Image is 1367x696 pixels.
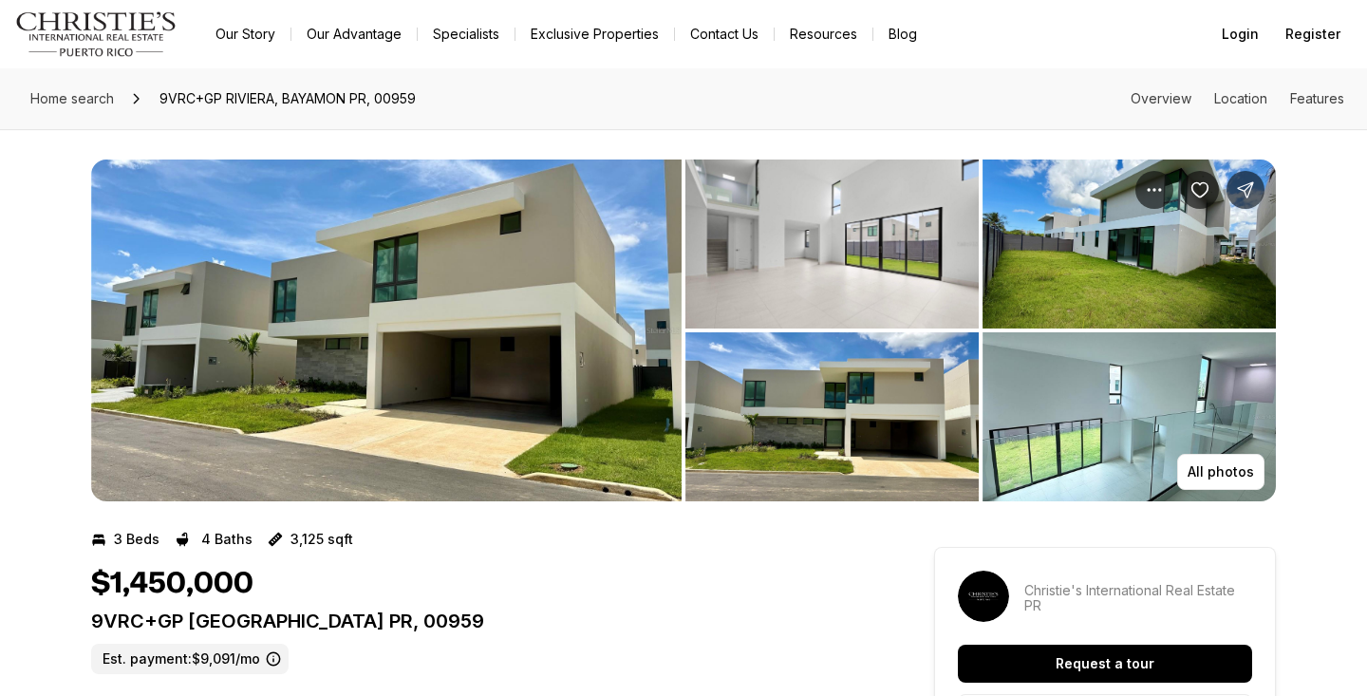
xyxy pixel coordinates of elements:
[515,21,674,47] a: Exclusive Properties
[685,332,979,501] button: View image gallery
[1188,464,1254,480] p: All photos
[1177,454,1264,490] button: All photos
[1131,91,1344,106] nav: Page section menu
[91,160,682,501] li: 1 of 3
[1181,171,1219,209] button: Save Property: 9VRC+GP RIVIERA
[200,21,290,47] a: Our Story
[685,160,1276,501] li: 2 of 3
[775,21,872,47] a: Resources
[685,160,979,329] button: View image gallery
[91,160,682,501] button: View image gallery
[175,524,253,555] button: 4 Baths
[1285,27,1340,42] span: Register
[15,11,178,57] img: logo
[1210,15,1270,53] button: Login
[1214,90,1267,106] a: Skip to: Location
[1274,15,1352,53] button: Register
[1131,90,1191,106] a: Skip to: Overview
[1227,171,1264,209] button: Share Property: 9VRC+GP RIVIERA
[91,566,253,602] h1: $1,450,000
[114,532,159,547] p: 3 Beds
[1290,90,1344,106] a: Skip to: Features
[30,90,114,106] span: Home search
[91,160,1276,501] div: Listing Photos
[958,645,1252,683] button: Request a tour
[290,532,353,547] p: 3,125 sqft
[1024,583,1252,613] p: Christie's International Real Estate PR
[983,160,1276,329] button: View image gallery
[152,84,423,114] span: 9VRC+GP RIVIERA, BAYAMON PR, 00959
[983,332,1276,501] button: View image gallery
[873,21,932,47] a: Blog
[91,610,866,632] p: 9VRC+GP [GEOGRAPHIC_DATA] PR, 00959
[1056,656,1154,671] p: Request a tour
[201,532,253,547] p: 4 Baths
[23,84,122,114] a: Home search
[1135,171,1173,209] button: Property options
[291,21,417,47] a: Our Advantage
[675,21,774,47] button: Contact Us
[418,21,515,47] a: Specialists
[91,644,289,674] label: Est. payment: $9,091/mo
[1222,27,1259,42] span: Login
